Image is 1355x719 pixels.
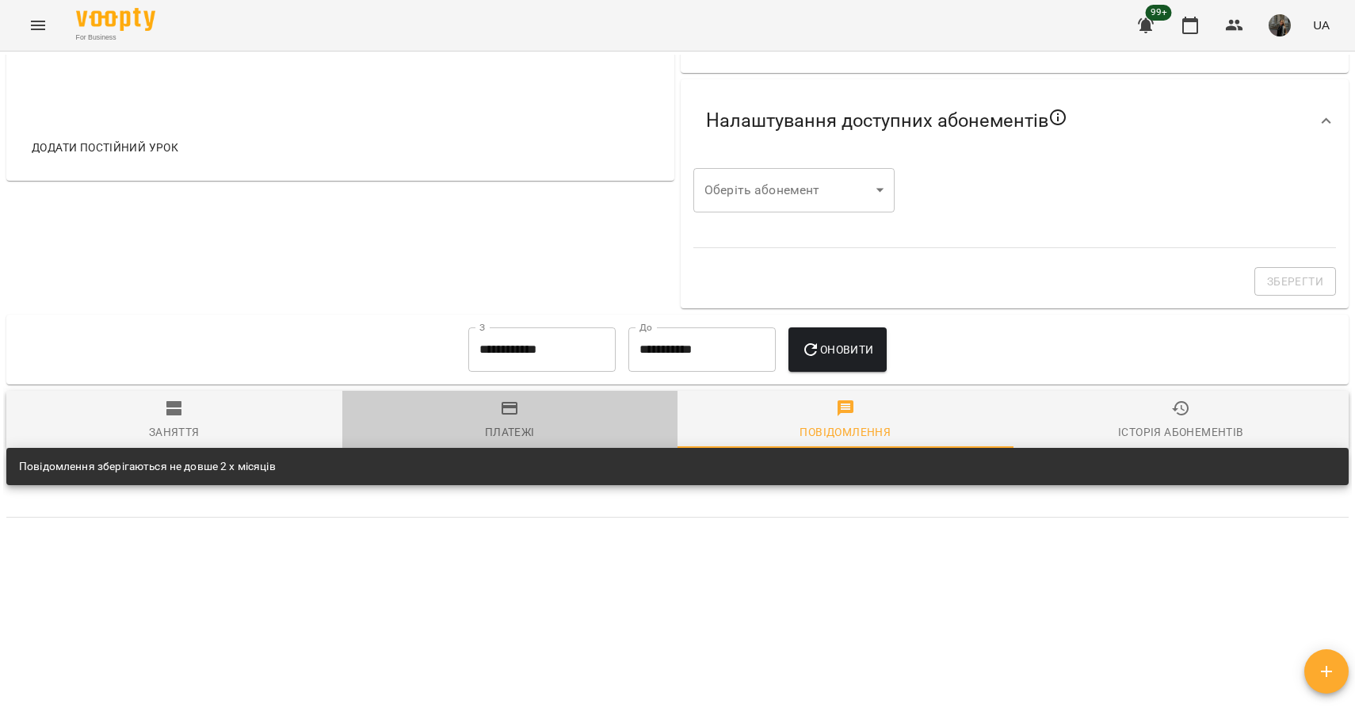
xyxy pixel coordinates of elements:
span: Налаштування доступних абонементів [706,108,1067,133]
button: Оновити [788,327,886,372]
svg: Якщо не обрано жодного, клієнт зможе побачити всі публічні абонементи [1048,108,1067,127]
button: Menu [19,6,57,44]
span: Оновити [801,340,873,359]
div: Заняття [149,423,200,442]
button: Додати постійний урок [25,133,185,162]
span: Додати постійний урок [32,138,178,157]
span: 99+ [1146,5,1172,21]
button: UA [1307,10,1336,40]
img: 331913643cd58b990721623a0d187df0.png [1269,14,1291,36]
div: Платежі [485,423,535,442]
div: Налаштування доступних абонементів [681,79,1349,162]
span: UA [1313,17,1330,33]
div: Повідомлення зберігаються не довше 2 х місяців [19,453,276,481]
img: Voopty Logo [76,8,155,31]
span: For Business [76,33,155,43]
div: Історія абонементів [1118,423,1243,442]
div: Повідомлення [800,423,891,442]
div: ​ [693,168,895,212]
